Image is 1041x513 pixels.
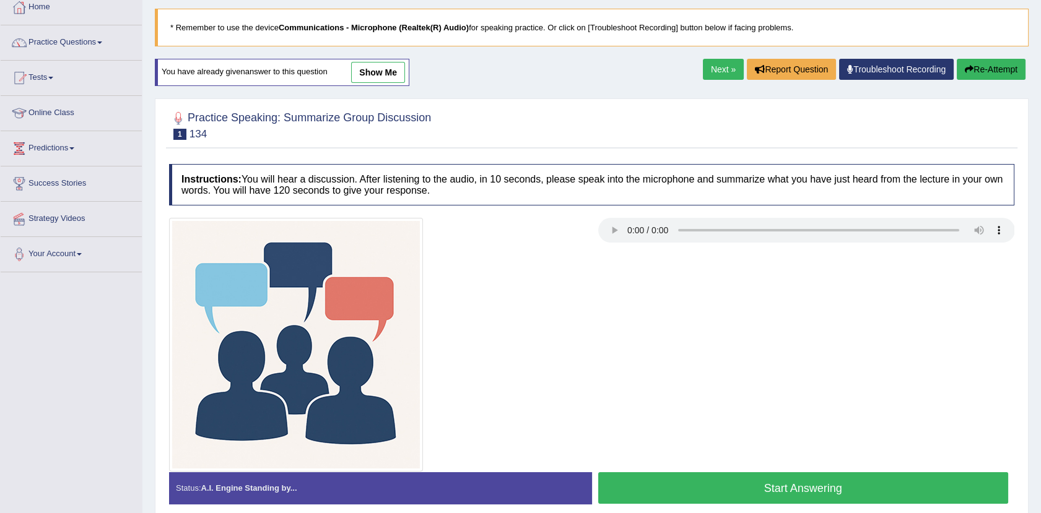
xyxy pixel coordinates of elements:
[1,237,142,268] a: Your Account
[1,131,142,162] a: Predictions
[839,59,954,80] a: Troubleshoot Recording
[703,59,744,80] a: Next »
[1,96,142,127] a: Online Class
[598,472,1009,504] button: Start Answering
[279,23,469,32] b: Communications - Microphone (Realtek(R) Audio)
[181,174,242,184] b: Instructions:
[189,128,207,140] small: 134
[1,61,142,92] a: Tests
[169,472,592,504] div: Status:
[1,166,142,197] a: Success Stories
[173,129,186,140] span: 1
[155,59,409,86] div: You have already given answer to this question
[201,483,297,493] strong: A.I. Engine Standing by...
[169,164,1014,205] h4: You will hear a discussion. After listening to the audio, in 10 seconds, please speak into the mi...
[1,202,142,233] a: Strategy Videos
[747,59,836,80] button: Report Question
[155,9,1029,46] blockquote: * Remember to use the device for speaking practice. Or click on [Troubleshoot Recording] button b...
[1,25,142,56] a: Practice Questions
[169,109,431,140] h2: Practice Speaking: Summarize Group Discussion
[957,59,1026,80] button: Re-Attempt
[351,62,405,83] a: show me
